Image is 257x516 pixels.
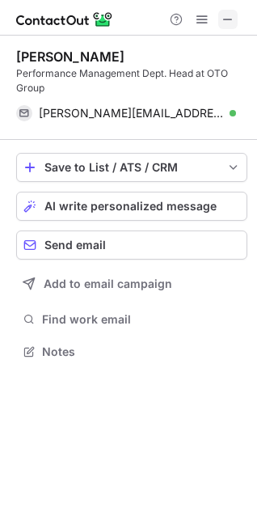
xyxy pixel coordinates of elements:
span: Add to email campaign [44,277,172,290]
div: Save to List / ATS / CRM [44,161,219,174]
img: ContactOut v5.3.10 [16,10,113,29]
div: Performance Management Dept. Head at OTO Group [16,66,247,95]
div: [PERSON_NAME] [16,49,124,65]
span: [PERSON_NAME][EMAIL_ADDRESS][DOMAIN_NAME] [39,106,224,121]
span: Find work email [42,312,241,327]
button: Add to email campaign [16,269,247,298]
button: save-profile-one-click [16,153,247,182]
button: Send email [16,231,247,260]
span: AI write personalized message [44,200,217,213]
button: AI write personalized message [16,192,247,221]
span: Notes [42,345,241,359]
span: Send email [44,239,106,252]
button: Notes [16,340,247,363]
button: Find work email [16,308,247,331]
